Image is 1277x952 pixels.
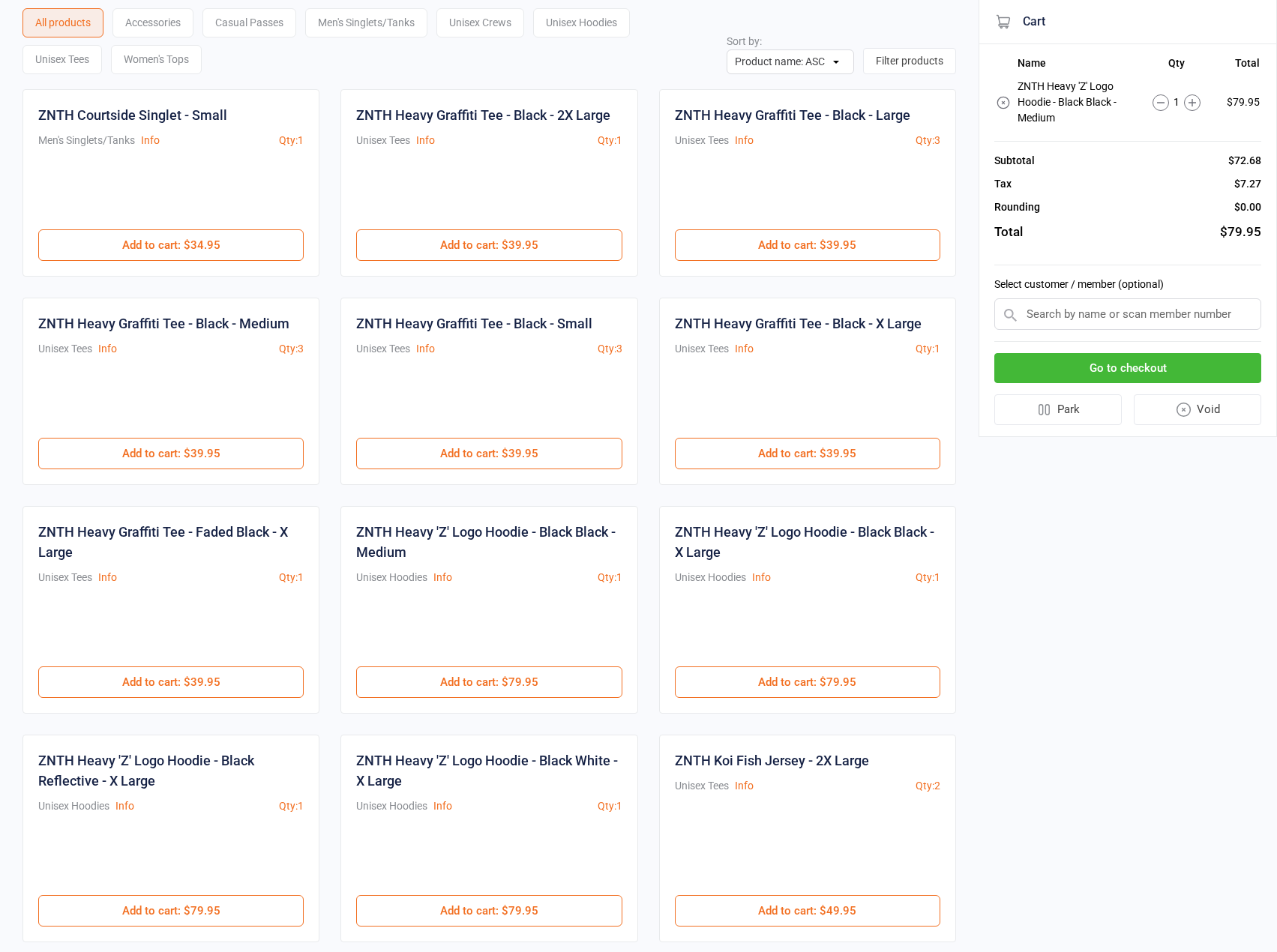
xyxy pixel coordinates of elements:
[1134,394,1262,425] button: Void
[1018,57,1138,75] th: Name
[98,341,117,357] button: Info
[38,105,227,125] div: ZNTH Courtside Singlet - Small
[675,313,922,334] div: ZNTH Heavy Graffiti Tee - Black - X Large
[598,570,622,585] div: Qty: 1
[279,341,304,357] div: Qty: 3
[675,105,910,125] div: ZNTH Heavy Graffiti Tee - Black - Large
[98,570,117,585] button: Info
[112,8,193,37] div: Accessories
[279,133,304,148] div: Qty: 1
[1216,76,1260,128] td: $79.95
[356,105,610,125] div: ZNTH Heavy Graffiti Tee - Black - 2X Large
[916,133,940,148] div: Qty: 3
[38,750,304,791] div: ZNTH Heavy 'Z' Logo Hoodie - Black Reflective - X Large
[202,8,296,37] div: Casual Passes
[598,798,622,814] div: Qty: 1
[994,223,1023,242] div: Total
[433,798,452,814] button: Info
[675,895,940,927] button: Add to cart: $49.95
[675,666,940,698] button: Add to cart: $79.95
[735,778,754,794] button: Info
[533,8,630,37] div: Unisex Hoodies
[675,750,869,771] div: ZNTH Koi Fish Jersey - 2X Large
[598,341,622,357] div: Qty: 3
[22,8,103,37] div: All products
[356,313,592,334] div: ZNTH Heavy Graffiti Tee - Black - Small
[598,133,622,148] div: Qty: 1
[1018,76,1138,128] td: ZNTH Heavy 'Z' Logo Hoodie - Black Black - Medium
[675,778,729,794] div: Unisex Tees
[38,438,304,469] button: Add to cart: $39.95
[38,229,304,261] button: Add to cart: $34.95
[356,798,427,814] div: Unisex Hoodies
[916,778,940,794] div: Qty: 2
[416,133,435,148] button: Info
[727,35,762,47] label: Sort by:
[863,48,956,74] button: Filter products
[38,570,92,585] div: Unisex Tees
[141,133,160,148] button: Info
[916,570,940,585] div: Qty: 1
[356,229,622,261] button: Add to cart: $39.95
[356,750,622,791] div: ZNTH Heavy 'Z' Logo Hoodie - Black White - X Large
[1234,199,1261,215] div: $0.00
[675,522,940,562] div: ZNTH Heavy 'Z' Logo Hoodie - Black Black - X Large
[1138,94,1214,111] div: 1
[356,341,410,357] div: Unisex Tees
[433,570,452,585] button: Info
[1138,57,1214,75] th: Qty
[115,798,134,814] button: Info
[994,394,1122,425] button: Park
[416,341,435,357] button: Info
[675,229,940,261] button: Add to cart: $39.95
[111,45,202,74] div: Women's Tops
[675,341,729,357] div: Unisex Tees
[356,438,622,469] button: Add to cart: $39.95
[305,8,427,37] div: Men's Singlets/Tanks
[916,341,940,357] div: Qty: 1
[675,133,729,148] div: Unisex Tees
[22,45,102,74] div: Unisex Tees
[752,570,771,585] button: Info
[38,522,304,562] div: ZNTH Heavy Graffiti Tee - Faded Black - X Large
[38,341,92,357] div: Unisex Tees
[994,199,1040,215] div: Rounding
[356,133,410,148] div: Unisex Tees
[675,570,746,585] div: Unisex Hoodies
[1216,57,1260,75] th: Total
[38,666,304,698] button: Add to cart: $39.95
[994,277,1261,292] label: Select customer / member (optional)
[994,353,1261,384] button: Go to checkout
[735,133,754,148] button: Info
[356,666,622,698] button: Add to cart: $79.95
[38,895,304,927] button: Add to cart: $79.95
[356,522,622,562] div: ZNTH Heavy 'Z' Logo Hoodie - Black Black - Medium
[356,895,622,927] button: Add to cart: $79.95
[994,153,1035,169] div: Subtotal
[1234,176,1261,192] div: $7.27
[1228,153,1261,169] div: $72.68
[735,341,754,357] button: Info
[38,133,135,148] div: Men's Singlets/Tanks
[1220,223,1261,242] div: $79.95
[994,298,1261,330] input: Search by name or scan member number
[38,313,289,334] div: ZNTH Heavy Graffiti Tee - Black - Medium
[675,438,940,469] button: Add to cart: $39.95
[436,8,524,37] div: Unisex Crews
[38,798,109,814] div: Unisex Hoodies
[994,176,1012,192] div: Tax
[279,570,304,585] div: Qty: 1
[279,798,304,814] div: Qty: 1
[356,570,427,585] div: Unisex Hoodies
